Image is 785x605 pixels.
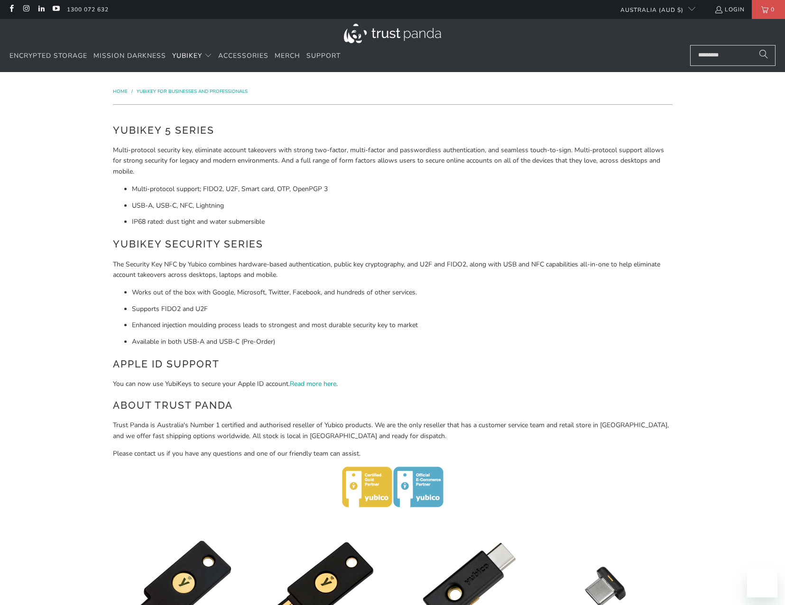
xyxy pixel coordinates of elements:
[344,24,441,43] img: Trust Panda Australia
[747,567,777,597] iframe: Button to launch messaging window
[132,184,673,194] li: Multi-protocol support; FIDO2, U2F, Smart card, OTP, OpenPGP 3
[9,51,87,60] span: Encrypted Storage
[218,45,268,67] a: Accessories
[113,259,673,281] p: The Security Key NFC by Yubico combines hardware-based authentication, public key cryptography, a...
[113,420,673,441] p: Trust Panda is Australia's Number 1 certified and authorised reseller of Yubico products. We are ...
[7,6,15,13] a: Trust Panda Australia on Facebook
[9,45,87,67] a: Encrypted Storage
[113,379,673,389] p: You can now use YubiKeys to secure your Apple ID account. .
[172,45,212,67] summary: YubiKey
[290,379,336,388] a: Read more here
[52,6,60,13] a: Trust Panda Australia on YouTube
[132,287,673,298] li: Works out of the box with Google, Microsoft, Twitter, Facebook, and hundreds of other services.
[132,337,673,347] li: Available in both USB-A and USB-C (Pre-Order)
[137,88,248,95] a: YubiKey for Businesses and Professionals
[306,45,341,67] a: Support
[306,51,341,60] span: Support
[113,123,673,138] h2: YubiKey 5 Series
[132,201,673,211] li: USB-A, USB-C, NFC, Lightning
[113,145,673,177] p: Multi-protocol security key, eliminate account takeovers with strong two-factor, multi-factor and...
[690,45,776,66] input: Search...
[752,45,776,66] button: Search
[132,320,673,330] li: Enhanced injection moulding process leads to strongest and most durable security key to market
[113,88,129,95] a: Home
[275,45,300,67] a: Merch
[132,217,673,227] li: IP68 rated: dust tight and water submersible
[37,6,45,13] a: Trust Panda Australia on LinkedIn
[113,449,673,459] p: Please contact us if you have any questions and one of our friendly team can assist.
[132,304,673,314] li: Supports FIDO2 and U2F
[22,6,30,13] a: Trust Panda Australia on Instagram
[113,398,673,413] h2: About Trust Panda
[9,45,341,67] nav: Translation missing: en.navigation.header.main_nav
[67,4,109,15] a: 1300 072 632
[714,4,745,15] a: Login
[172,51,202,60] span: YubiKey
[218,51,268,60] span: Accessories
[275,51,300,60] span: Merch
[113,88,128,95] span: Home
[93,51,166,60] span: Mission Darkness
[131,88,133,95] span: /
[113,237,673,252] h2: YubiKey Security Series
[113,357,673,372] h2: Apple ID Support
[93,45,166,67] a: Mission Darkness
